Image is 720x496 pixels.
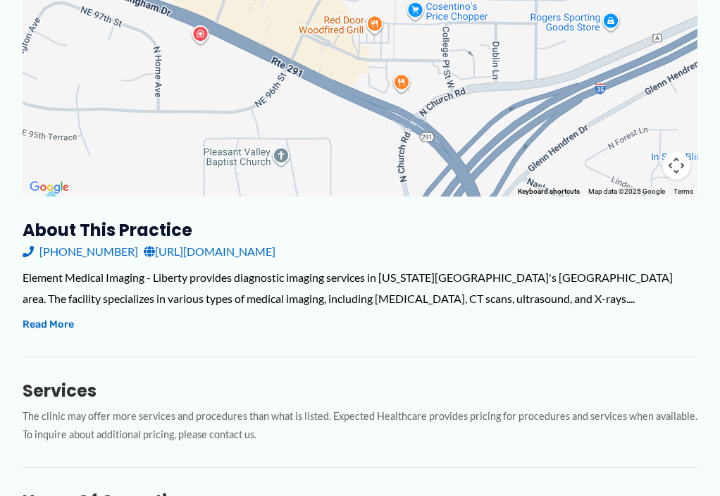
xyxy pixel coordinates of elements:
[23,407,697,445] p: The clinic may offer more services and procedures than what is listed. Expected Healthcare provid...
[26,178,73,197] a: Open this area in Google Maps (opens a new window)
[23,219,697,241] h3: About this practice
[674,187,693,195] a: Terms (opens in new tab)
[23,316,74,333] button: Read More
[23,267,697,309] div: Element Medical Imaging - Liberty provides diagnostic imaging services in [US_STATE][GEOGRAPHIC_D...
[23,241,138,262] a: [PHONE_NUMBER]
[588,187,665,195] span: Map data ©2025 Google
[144,241,275,262] a: [URL][DOMAIN_NAME]
[26,178,73,197] img: Google
[518,187,580,197] button: Keyboard shortcuts
[662,151,690,180] button: Map camera controls
[23,380,697,402] h3: Services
